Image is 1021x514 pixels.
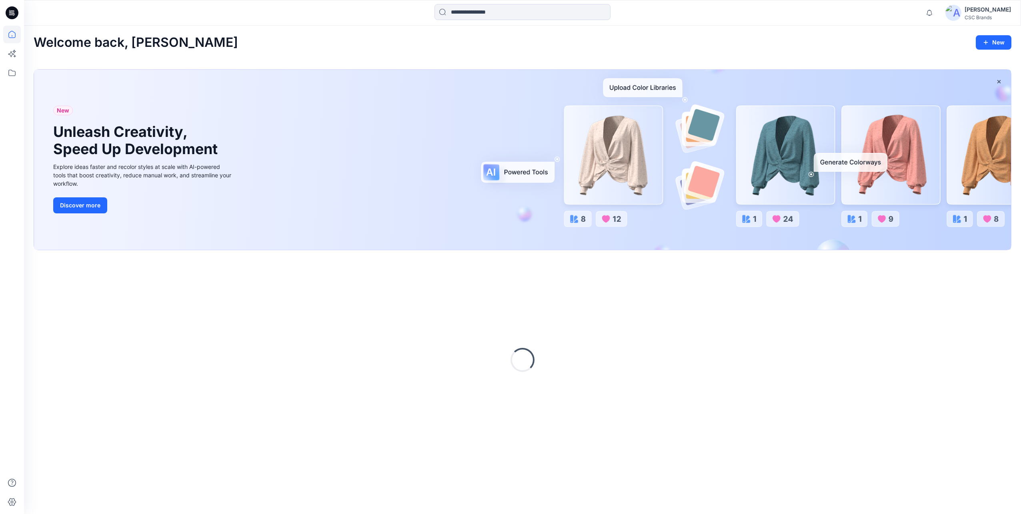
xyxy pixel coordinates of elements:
button: Discover more [53,197,107,213]
img: avatar [945,5,961,21]
h2: Welcome back, [PERSON_NAME] [34,35,238,50]
div: [PERSON_NAME] [965,5,1011,14]
div: CSC Brands [965,14,1011,20]
div: Explore ideas faster and recolor styles at scale with AI-powered tools that boost creativity, red... [53,163,233,188]
h1: Unleash Creativity, Speed Up Development [53,123,221,158]
a: Discover more [53,197,233,213]
button: New [976,35,1011,50]
span: New [57,106,69,115]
